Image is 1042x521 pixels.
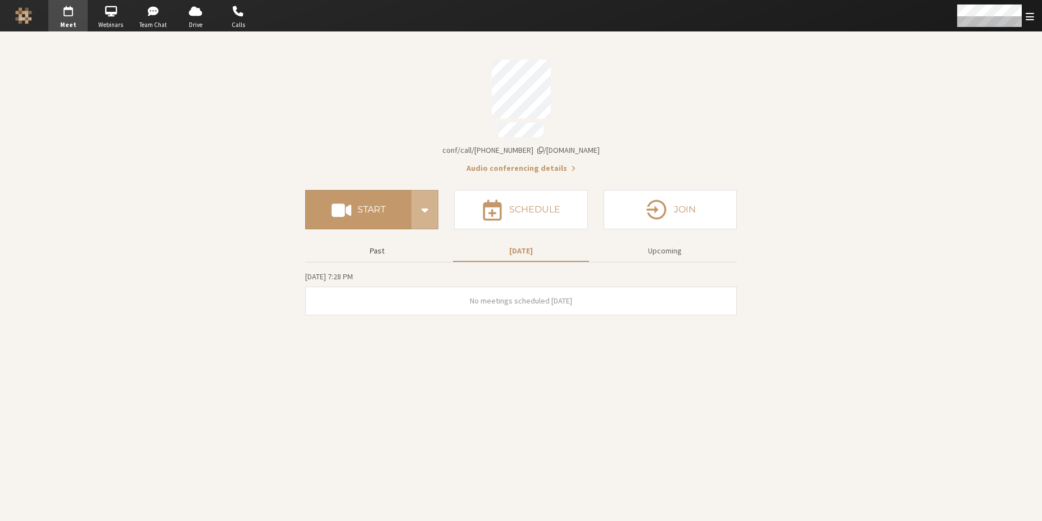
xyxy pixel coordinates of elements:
section: Account details [305,52,737,174]
h4: Schedule [509,205,560,214]
span: Team Chat [134,20,173,30]
span: Drive [176,20,215,30]
span: Calls [219,20,258,30]
span: Meet [48,20,88,30]
button: Upcoming [597,241,733,261]
span: Copy my meeting room link [442,145,600,155]
button: Audio conferencing details [466,162,576,174]
div: Start conference options [411,190,438,229]
span: Webinars [91,20,130,30]
button: Past [309,241,445,261]
span: [DATE] 7:28 PM [305,271,353,282]
h4: Join [674,205,696,214]
button: Copy my meeting room linkCopy my meeting room link [442,144,600,156]
section: Today's Meetings [305,270,737,315]
img: Iotum [15,7,32,24]
h4: Start [357,205,386,214]
span: No meetings scheduled [DATE] [470,296,572,306]
iframe: Chat [1014,492,1034,513]
button: Schedule [454,190,587,229]
button: [DATE] [453,241,589,261]
button: Join [604,190,737,229]
button: Start [305,190,411,229]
